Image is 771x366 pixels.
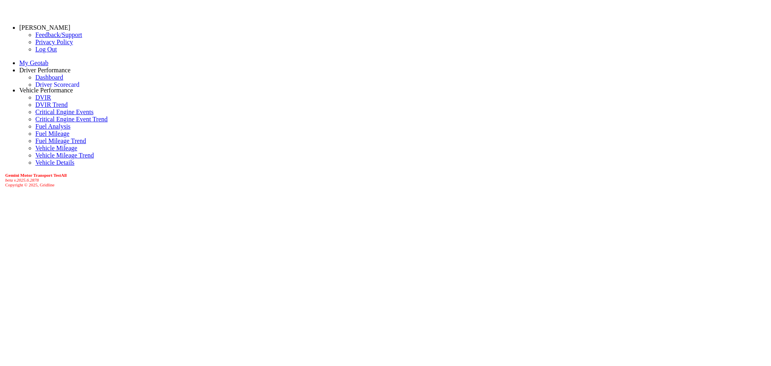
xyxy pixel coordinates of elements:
[35,74,63,81] a: Dashboard
[35,101,67,108] a: DVIR Trend
[35,39,73,45] a: Privacy Policy
[19,24,70,31] a: [PERSON_NAME]
[19,67,71,74] a: Driver Performance
[19,87,73,94] a: Vehicle Performance
[5,178,39,182] i: beta v.2025.6.2878
[35,159,74,166] a: Vehicle Details
[35,81,80,88] a: Driver Scorecard
[35,137,86,144] a: Fuel Mileage Trend
[19,59,48,66] a: My Geotab
[35,145,77,151] a: Vehicle Mileage
[5,173,768,187] div: Copyright © 2025, Gridline
[35,123,71,130] a: Fuel Analysis
[5,173,67,178] b: Gemini Motor Transport TestAll
[35,108,94,115] a: Critical Engine Events
[35,31,82,38] a: Feedback/Support
[35,152,94,159] a: Vehicle Mileage Trend
[35,116,108,123] a: Critical Engine Event Trend
[35,94,51,101] a: DVIR
[35,46,57,53] a: Log Out
[35,130,69,137] a: Fuel Mileage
